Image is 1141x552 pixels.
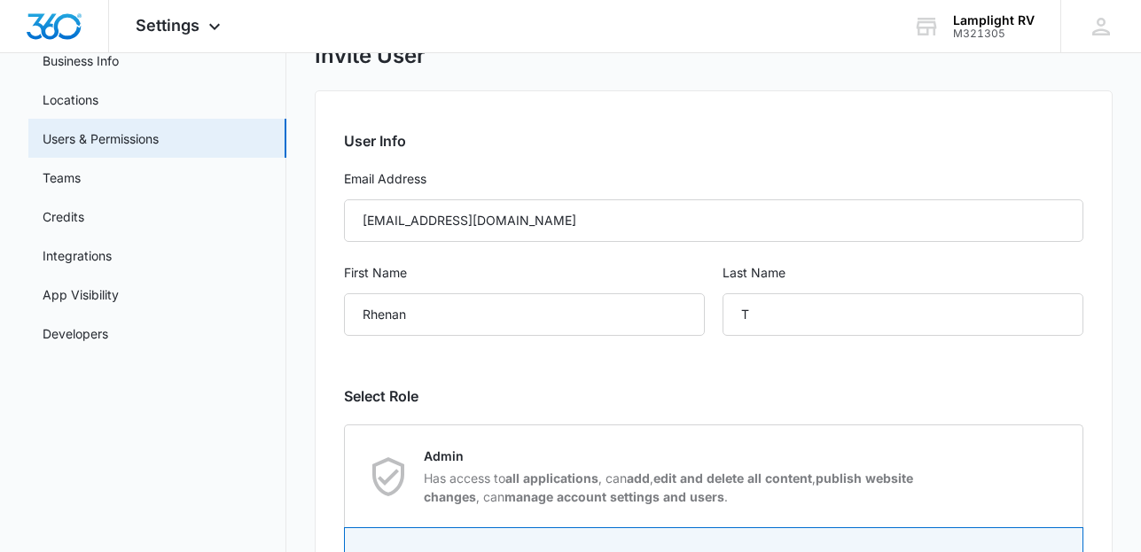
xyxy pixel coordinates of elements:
strong: add [627,470,650,486]
p: Admin [424,447,922,465]
label: First Name [344,263,705,283]
a: Business Info [43,51,119,70]
a: Credits [43,207,84,226]
h1: Invite User [315,43,426,69]
a: Developers [43,324,108,343]
strong: all applications [505,470,598,486]
h2: Select Role [344,385,1083,407]
a: Users & Permissions [43,129,159,148]
div: account name [953,13,1035,27]
strong: edit and delete all content [653,470,812,486]
label: Last Name [723,263,1083,283]
a: Integrations [43,246,112,265]
h2: User Info [344,130,1083,152]
div: account id [953,27,1035,40]
strong: manage account settings and users [504,489,724,504]
a: Locations [43,90,98,109]
a: Teams [43,168,81,187]
a: App Visibility [43,285,119,304]
span: Settings [136,16,199,35]
label: Email Address [344,169,1083,189]
p: Has access to , can , , , can . [424,469,922,506]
